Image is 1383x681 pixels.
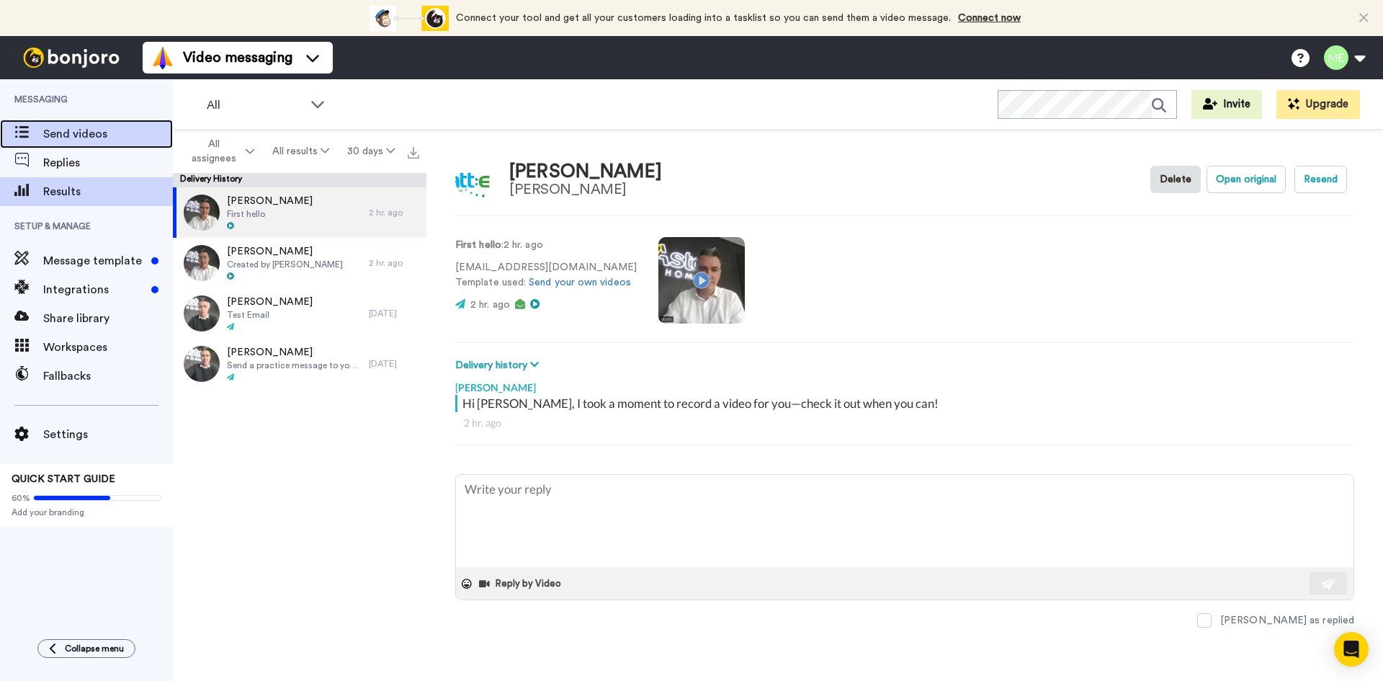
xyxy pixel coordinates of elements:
span: Connect your tool and get all your customers loading into a tasklist so you can send them a video... [456,13,951,23]
span: [PERSON_NAME] [227,194,313,208]
span: [PERSON_NAME] [227,345,362,360]
span: Replies [43,154,173,172]
button: Delete [1150,166,1201,193]
button: Open original [1207,166,1286,193]
div: [PERSON_NAME] [509,182,662,197]
span: 60% [12,492,30,504]
div: [PERSON_NAME] [509,161,662,182]
p: : 2 hr. ago [455,238,637,253]
button: Reply by Video [478,573,565,595]
span: 2 hr. ago [470,300,510,310]
a: [PERSON_NAME]Test Email[DATE] [173,288,426,339]
button: 30 days [338,138,403,164]
span: Message template [43,252,146,270]
a: [PERSON_NAME]First hello2 hr. ago [173,187,426,238]
span: Workspaces [43,339,173,356]
button: Collapse menu [37,639,135,658]
span: QUICK START GUIDE [12,474,115,484]
a: Connect now [958,13,1021,23]
img: Image of Matt [455,160,495,200]
button: Invite [1191,90,1262,119]
span: [PERSON_NAME] [227,295,313,309]
span: Test Email [227,309,313,321]
button: Delivery history [455,357,543,373]
button: Resend [1294,166,1347,193]
img: 68522687-1267-4e73-b78b-2c473bbf911e-thumb.jpg [184,195,220,231]
div: [PERSON_NAME] [455,373,1354,395]
a: [PERSON_NAME]Send a practice message to yourself[DATE] [173,339,426,389]
span: Add your branding [12,507,161,518]
span: Fallbacks [43,368,173,385]
button: All assignees [176,131,264,172]
span: First hello [227,208,313,220]
img: export.svg [408,147,419,159]
span: All [207,97,303,114]
div: [DATE] [369,308,419,319]
button: All results [264,138,339,164]
a: [PERSON_NAME]Created by [PERSON_NAME]2 hr. ago [173,238,426,288]
div: animation [370,6,449,31]
span: Video messaging [183,48,292,68]
a: Send your own videos [529,277,631,288]
div: Hi [PERSON_NAME], I took a moment to record a video for you—check it out when you can! [462,395,1351,412]
div: 2 hr. ago [369,207,419,218]
div: Open Intercom Messenger [1334,632,1369,667]
img: b9a08bed-e17a-4260-8d7b-264109b9461e-thumb.jpg [184,346,220,382]
span: Collapse menu [65,643,124,654]
img: 42108498-f90e-42dd-b7bc-1f89b418f92a-thumb.jpg [184,245,220,281]
div: [PERSON_NAME] as replied [1220,613,1354,628]
img: bj-logo-header-white.svg [17,48,125,68]
img: vm-color.svg [151,46,174,69]
button: Export all results that match these filters now. [403,141,424,162]
span: Share library [43,310,173,327]
div: 2 hr. ago [464,416,1346,430]
span: Results [43,183,173,200]
div: [DATE] [369,358,419,370]
div: 2 hr. ago [369,257,419,269]
div: Delivery History [173,173,426,187]
span: [PERSON_NAME] [227,244,343,259]
img: send-white.svg [1321,578,1337,589]
button: Upgrade [1276,90,1360,119]
p: [EMAIL_ADDRESS][DOMAIN_NAME] Template used: [455,260,637,290]
span: Created by [PERSON_NAME] [227,259,343,270]
strong: First hello [455,240,501,250]
span: Integrations [43,281,146,298]
img: c53a8c01-5ac9-4277-9b90-f50d7ead060a-thumb.jpg [184,295,220,331]
span: Settings [43,426,173,443]
span: Send a practice message to yourself [227,360,362,371]
span: All assignees [184,137,243,166]
span: Send videos [43,125,173,143]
